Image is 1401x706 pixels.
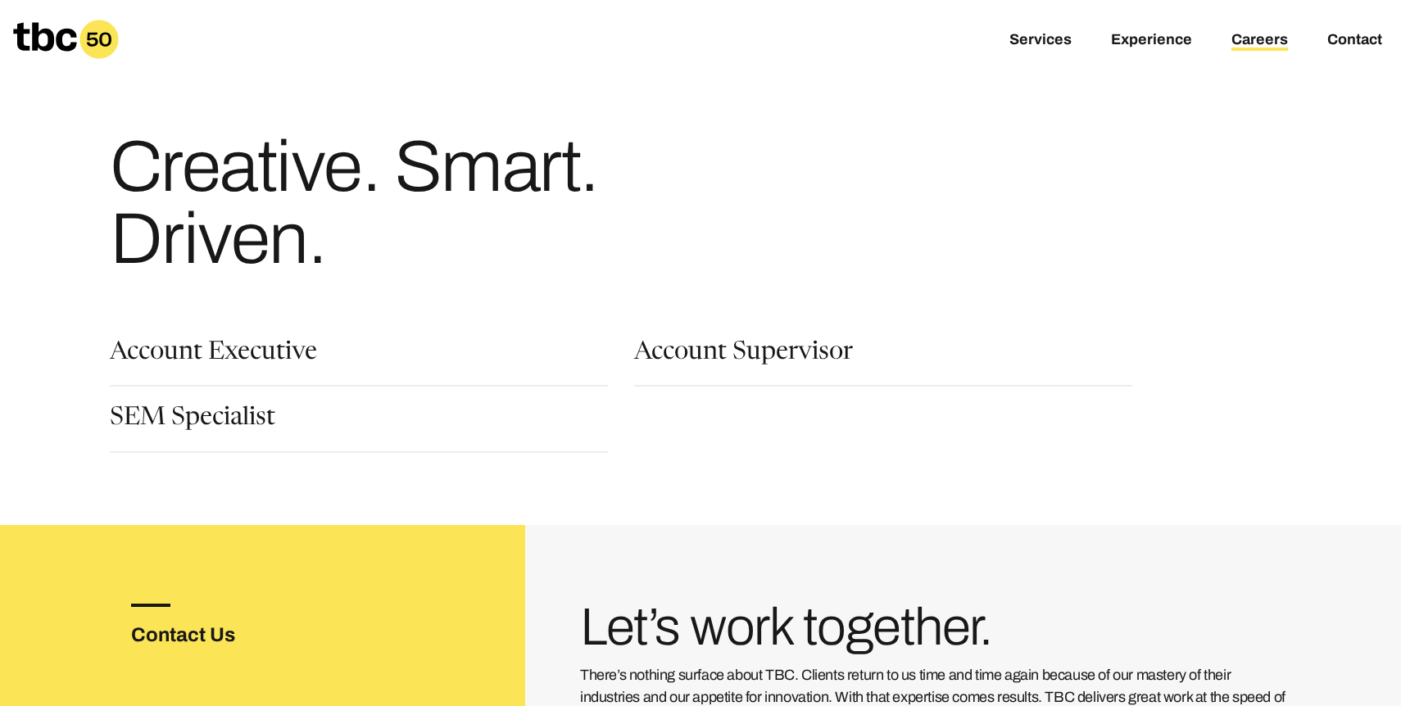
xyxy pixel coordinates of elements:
a: Contact [1327,31,1382,51]
a: SEM Specialist [110,406,275,434]
h3: Contact Us [131,620,288,649]
a: Account Supervisor [634,341,853,369]
a: Careers [1231,31,1288,51]
h3: Let’s work together. [580,604,1291,651]
a: Services [1009,31,1072,51]
a: Account Executive [110,341,317,369]
a: Experience [1111,31,1192,51]
h1: Creative. Smart. Driven. [110,131,739,275]
a: Homepage [13,20,119,59]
